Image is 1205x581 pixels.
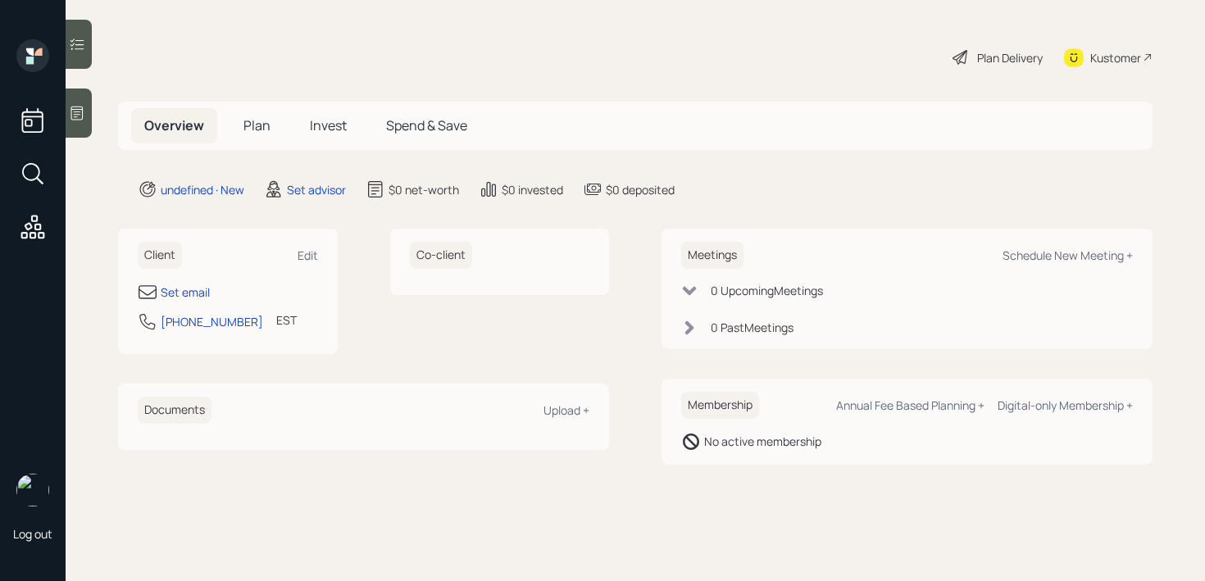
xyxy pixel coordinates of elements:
div: Set email [161,284,210,301]
div: Annual Fee Based Planning + [836,397,984,413]
h6: Membership [681,392,759,419]
div: $0 deposited [606,181,675,198]
div: 0 Upcoming Meeting s [711,282,823,299]
div: Schedule New Meeting + [1003,247,1133,263]
div: $0 net-worth [389,181,459,198]
img: retirable_logo.png [16,474,49,506]
span: Overview [144,116,204,134]
div: Kustomer [1090,49,1141,66]
div: 0 Past Meeting s [711,319,793,336]
div: EST [276,311,297,329]
div: Digital-only Membership + [998,397,1133,413]
div: No active membership [704,433,821,450]
div: Set advisor [287,181,346,198]
div: [PHONE_NUMBER] [161,313,263,330]
h6: Documents [138,397,211,424]
div: undefined · New [161,181,244,198]
div: Plan Delivery [977,49,1043,66]
span: Plan [243,116,271,134]
h6: Meetings [681,242,743,269]
h6: Co-client [410,242,472,269]
span: Invest [310,116,347,134]
div: Log out [13,526,52,542]
span: Spend & Save [386,116,467,134]
div: Upload + [543,402,589,418]
h6: Client [138,242,182,269]
div: $0 invested [502,181,563,198]
div: Edit [298,247,318,263]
